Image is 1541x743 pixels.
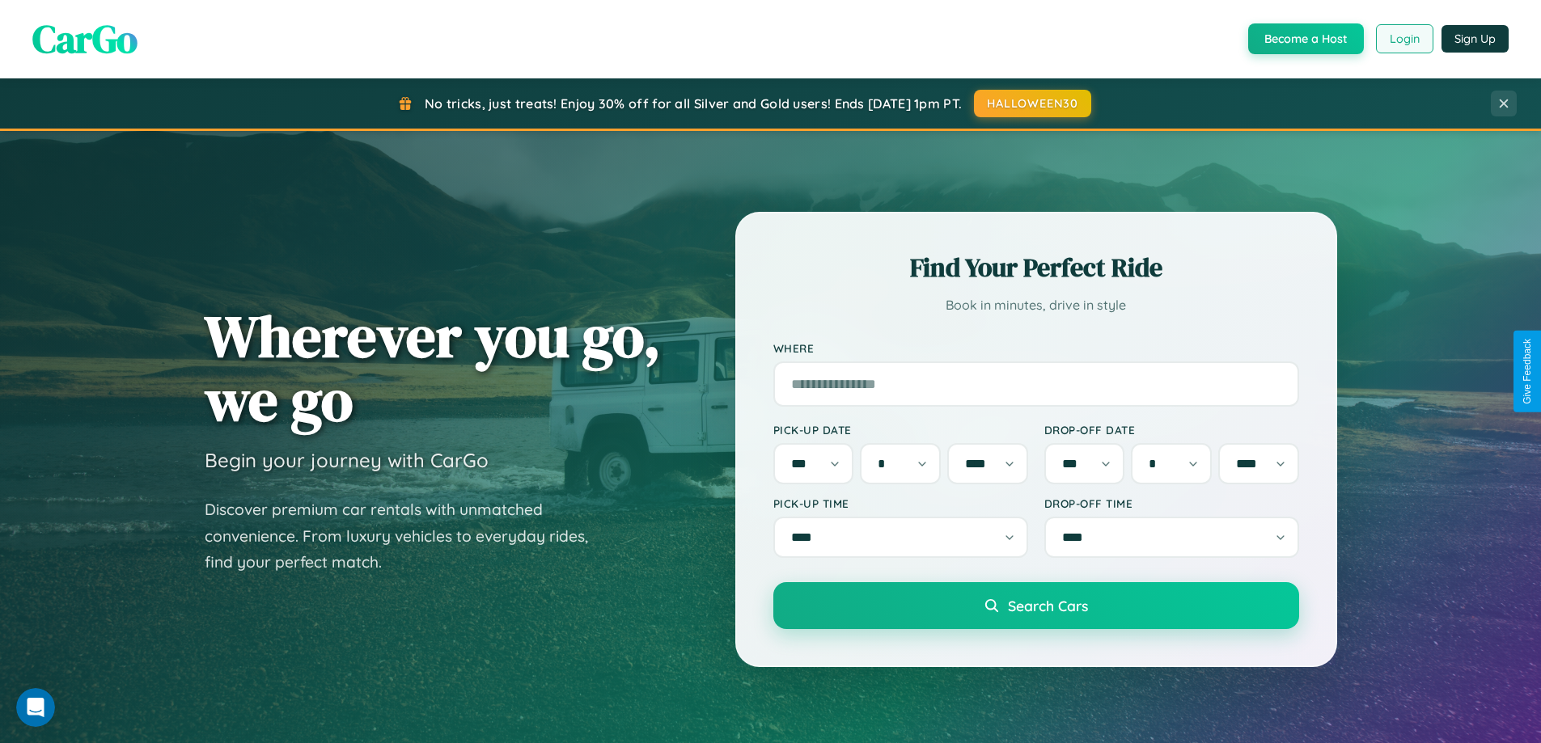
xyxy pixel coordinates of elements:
[16,688,55,727] iframe: Intercom live chat
[1044,423,1299,437] label: Drop-off Date
[773,496,1028,510] label: Pick-up Time
[1442,25,1509,53] button: Sign Up
[32,12,138,65] span: CarGo
[773,423,1028,437] label: Pick-up Date
[974,90,1091,117] button: HALLOWEEN30
[1248,23,1364,54] button: Become a Host
[1044,496,1299,510] label: Drop-off Time
[1008,597,1088,614] span: Search Cars
[205,496,609,576] p: Discover premium car rentals with unmatched convenience. From luxury vehicles to everyday rides, ...
[205,448,489,472] h3: Begin your journey with CarGo
[773,293,1299,317] p: Book in minutes, drive in style
[773,341,1299,355] label: Where
[1376,24,1433,53] button: Login
[773,250,1299,285] h2: Find Your Perfect Ride
[425,95,962,112] span: No tricks, just treats! Enjoy 30% off for all Silver and Gold users! Ends [DATE] 1pm PT.
[773,582,1299,629] button: Search Cars
[1522,339,1533,404] div: Give Feedback
[205,304,661,432] h1: Wherever you go, we go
